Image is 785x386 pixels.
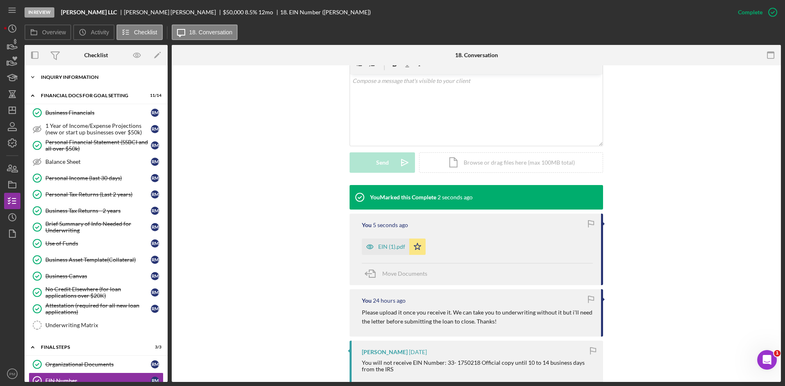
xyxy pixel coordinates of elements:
div: R M [151,239,159,248]
a: Personal Financial Statement (SSBCI and all over $50k)RM [29,137,164,154]
div: R M [151,141,159,149]
div: 18. Conversation [455,52,498,58]
button: Send [350,152,415,173]
div: Complete [738,4,763,20]
div: R M [151,288,159,297]
div: Send [376,152,389,173]
a: Personal Income (last 30 days)RM [29,170,164,186]
div: [PERSON_NAME] [362,349,408,355]
div: In Review [25,7,54,18]
a: Attestation (required for all new loan applications)RM [29,301,164,317]
div: 8.5 % [245,9,257,16]
div: R M [151,360,159,368]
a: Brief Summary of Info Needed for UnderwritingRM [29,219,164,235]
div: Attestation (required for all new loan applications) [45,302,151,315]
div: EIN (1).pdf [378,243,405,250]
div: R M [151,174,159,182]
span: 1 [774,350,781,357]
b: [PERSON_NAME] LLC [61,9,117,16]
div: Financial Docs for Goal Setting [41,93,141,98]
div: R M [151,223,159,231]
div: Checklist [84,52,108,58]
div: R M [151,109,159,117]
div: R M [151,125,159,133]
div: Business Asset Template(Collateral) [45,257,151,263]
div: 18. EIN Number ([PERSON_NAME]) [280,9,371,16]
div: Business Tax Returns - 2 years [45,208,151,214]
a: No Credit Elsewhere (for loan applications over $20K)RM [29,284,164,301]
span: $50,000 [223,9,244,16]
text: PM [9,372,15,376]
div: Business Financials [45,109,151,116]
button: 18. Conversation [172,25,238,40]
div: R M [151,256,159,264]
div: You will not receive EIN Number: 33- 1750218 Official copy until 10 to 14 business days from the IRS [362,359,595,373]
a: Underwriting Matrix [29,317,164,333]
label: Activity [91,29,109,36]
a: Business CanvasRM [29,268,164,284]
div: R M [151,207,159,215]
a: Organizational DocumentsRM [29,356,164,373]
div: Personal Tax Returns (Last 2 years) [45,191,151,198]
a: Personal Tax Returns (Last 2 years)RM [29,186,164,203]
iframe: Intercom live chat [757,350,777,370]
div: 12 mo [258,9,273,16]
div: R M [151,158,159,166]
time: 2025-10-09 17:16 [373,297,406,304]
div: FINAL STEPS [41,345,141,350]
a: Business Tax Returns - 2 yearsRM [29,203,164,219]
time: 2025-10-10 17:00 [437,194,473,201]
div: R M [151,305,159,313]
button: Overview [25,25,71,40]
div: 11 / 14 [147,93,161,98]
p: Please upload it once you receive it. We can take you to underwriting without it but i'll need th... [362,308,593,326]
div: You [362,297,372,304]
time: 2025-10-10 17:00 [373,222,408,228]
button: Move Documents [362,263,435,284]
div: Personal Financial Statement (SSBCI and all over $50k) [45,139,151,152]
span: Move Documents [382,270,427,277]
time: 2025-10-09 15:59 [409,349,427,355]
a: Business FinancialsRM [29,105,164,121]
div: R M [151,272,159,280]
div: 3 / 3 [147,345,161,350]
div: EIN Number [45,377,151,384]
button: EIN (1).pdf [362,239,426,255]
div: R M [151,190,159,199]
a: Balance SheetRM [29,154,164,170]
div: Business Canvas [45,273,151,279]
button: Activity [73,25,114,40]
a: 1 Year of Income/Expense Projections (new or start up businesses over $50k)RM [29,121,164,137]
div: Organizational Documents [45,361,151,368]
div: Balance Sheet [45,158,151,165]
button: Checklist [117,25,163,40]
div: Personal Income (last 30 days) [45,175,151,181]
div: R M [151,377,159,385]
div: Underwriting Matrix [45,322,163,328]
div: 1 Year of Income/Expense Projections (new or start up businesses over $50k) [45,123,151,136]
a: Use of FundsRM [29,235,164,252]
div: INQUIRY INFORMATION [41,75,157,80]
button: Complete [730,4,781,20]
div: You [362,222,372,228]
button: PM [4,366,20,382]
div: Brief Summary of Info Needed for Underwriting [45,221,151,234]
label: 18. Conversation [189,29,233,36]
div: You Marked this Complete [370,194,436,201]
a: Business Asset Template(Collateral)RM [29,252,164,268]
label: Overview [42,29,66,36]
div: [PERSON_NAME] [PERSON_NAME] [124,9,223,16]
div: No Credit Elsewhere (for loan applications over $20K) [45,286,151,299]
div: Use of Funds [45,240,151,247]
label: Checklist [134,29,157,36]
